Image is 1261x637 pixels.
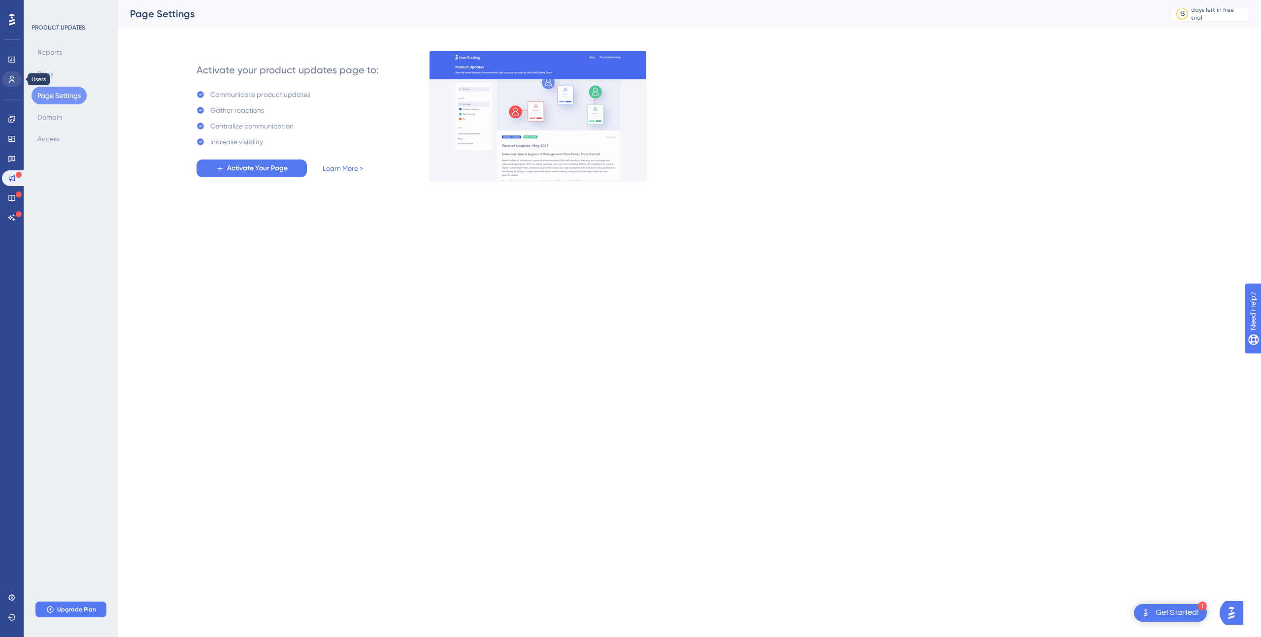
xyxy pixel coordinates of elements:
a: Learn More > [323,162,363,174]
div: Page Settings [130,7,1146,21]
div: Gather reactions [210,104,264,116]
button: Posts [32,65,59,83]
div: 13 [1180,10,1185,18]
button: Reports [32,43,68,61]
div: Communicate product updates [210,89,310,100]
div: 1 [1198,602,1207,610]
div: Activate your product updates page to: [197,63,379,77]
span: Upgrade Plan [57,605,96,613]
div: Centralize communication [210,120,294,132]
button: Domain [32,108,68,126]
div: PRODUCT UPDATES [32,24,85,32]
button: Upgrade Plan [35,602,106,617]
span: Need Help? [23,2,62,14]
div: days left in free trial [1191,6,1246,22]
button: Activate Your Page [197,159,307,177]
div: Open Get Started! checklist, remaining modules: 1 [1134,604,1207,622]
button: Page Settings [32,87,87,104]
img: launcher-image-alternative-text [1140,607,1152,619]
div: Get Started! [1156,607,1199,618]
div: Increase visibility [210,136,263,148]
span: Activate Your Page [227,162,288,174]
img: 253145e29d1258e126a18a92d52e03bb.gif [429,51,647,182]
iframe: UserGuiding AI Assistant Launcher [1220,598,1249,628]
button: Access [32,130,66,148]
